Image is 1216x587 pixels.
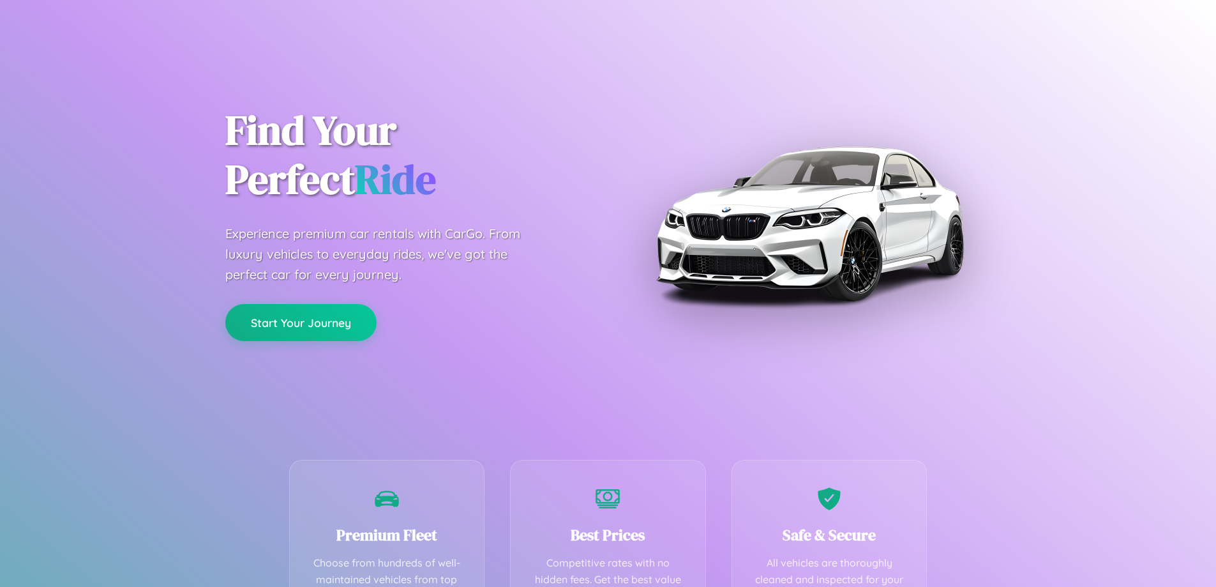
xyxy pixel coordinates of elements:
[225,304,377,341] button: Start Your Journey
[530,524,686,545] h3: Best Prices
[650,64,969,383] img: Premium BMW car rental vehicle
[309,524,465,545] h3: Premium Fleet
[225,106,589,204] h1: Find Your Perfect
[225,224,544,285] p: Experience premium car rentals with CarGo. From luxury vehicles to everyday rides, we've got the ...
[751,524,908,545] h3: Safe & Secure
[355,151,436,207] span: Ride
